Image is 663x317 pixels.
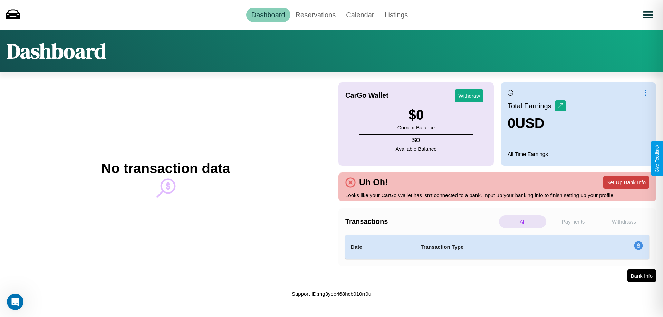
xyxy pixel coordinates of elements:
[351,243,410,251] h4: Date
[600,215,647,228] p: Withdraws
[345,91,388,99] h4: CarGo Wallet
[397,107,435,123] h3: $ 0
[292,289,371,298] p: Support ID: mg3yee468hcb010rr9u
[356,177,391,187] h4: Uh Oh!
[499,215,546,228] p: All
[397,123,435,132] p: Current Balance
[550,215,597,228] p: Payments
[655,145,660,172] div: Give Feedback
[7,294,23,310] iframe: Intercom live chat
[627,269,656,282] button: Bank Info
[379,8,413,22] a: Listings
[345,218,497,226] h4: Transactions
[341,8,379,22] a: Calendar
[603,176,649,189] button: Set Up Bank Info
[101,161,230,176] h2: No transaction data
[246,8,290,22] a: Dashboard
[508,100,555,112] p: Total Earnings
[508,149,649,159] p: All Time Earnings
[345,235,649,259] table: simple table
[290,8,341,22] a: Reservations
[396,144,437,153] p: Available Balance
[396,136,437,144] h4: $ 0
[7,37,106,65] h1: Dashboard
[508,116,566,131] h3: 0 USD
[638,5,658,24] button: Open menu
[345,190,649,200] p: Looks like your CarGo Wallet has isn't connected to a bank. Input up your banking info to finish ...
[455,89,483,102] button: Withdraw
[421,243,577,251] h4: Transaction Type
